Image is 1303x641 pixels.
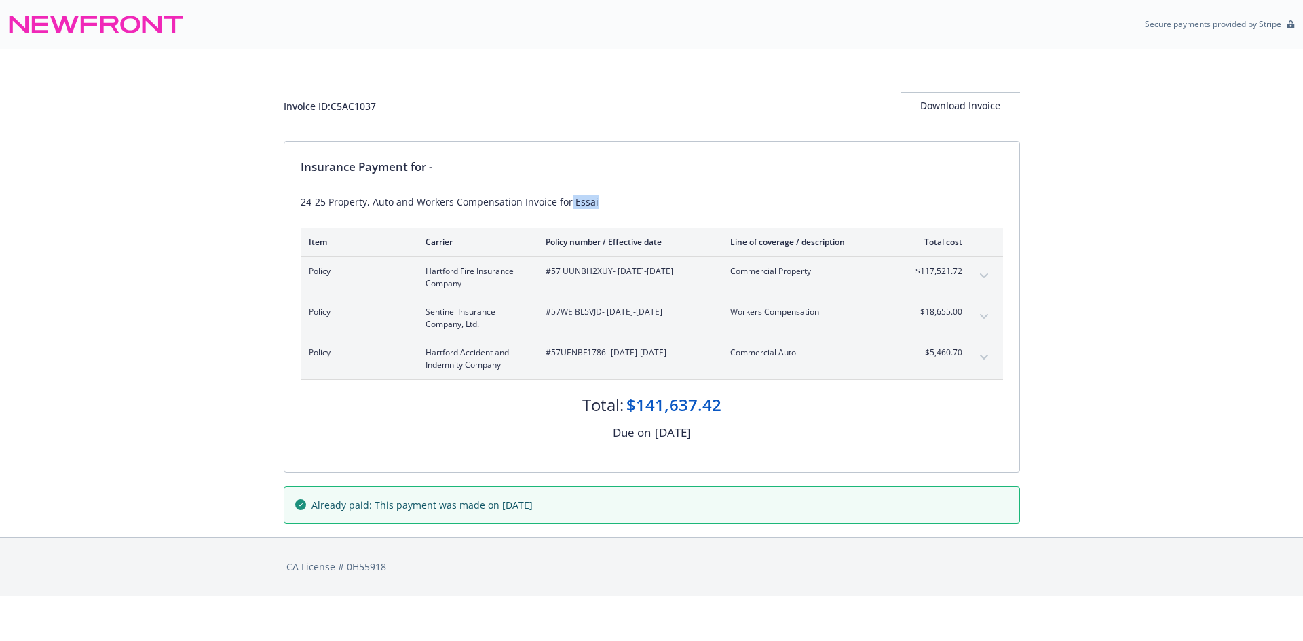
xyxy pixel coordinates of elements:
span: Policy [309,265,404,277]
span: Policy [309,347,404,359]
span: $117,521.72 [911,265,962,277]
div: Download Invoice [901,93,1020,119]
div: Total cost [911,236,962,248]
button: Download Invoice [901,92,1020,119]
div: 24-25 Property, Auto and Workers Compensation Invoice for Essai [301,195,1003,209]
div: $141,637.42 [626,393,721,416]
div: Item [309,236,404,248]
span: Commercial Auto [730,347,890,359]
div: Line of coverage / description [730,236,890,248]
span: Hartford Fire Insurance Company [426,265,524,290]
div: CA License # 0H55918 [286,560,1017,574]
div: Policy number / Effective date [546,236,709,248]
span: Workers Compensation [730,306,890,318]
button: expand content [973,306,995,328]
div: PolicyHartford Accident and Indemnity Company#57UENBF1786- [DATE]-[DATE]Commercial Auto$5,460.70e... [301,338,1003,379]
span: Hartford Accident and Indemnity Company [426,347,524,371]
div: Insurance Payment for - [301,158,1003,176]
span: #57UENBF1786 - [DATE]-[DATE] [546,347,709,359]
div: PolicyHartford Fire Insurance Company#57 UUNBH2XUY- [DATE]-[DATE]Commercial Property$117,521.72ex... [301,257,1003,298]
span: #57WE BL5VJD - [DATE]-[DATE] [546,306,709,318]
span: Sentinel Insurance Company, Ltd. [426,306,524,330]
span: Commercial Property [730,265,890,277]
div: Carrier [426,236,524,248]
div: Due on [613,424,651,442]
div: [DATE] [655,424,691,442]
button: expand content [973,265,995,287]
span: Policy [309,306,404,318]
div: Total: [582,393,624,416]
button: expand content [973,347,995,368]
div: Invoice ID: C5AC1037 [284,99,376,113]
span: Already paid: This payment was made on [DATE] [311,498,533,512]
span: $18,655.00 [911,306,962,318]
div: PolicySentinel Insurance Company, Ltd.#57WE BL5VJD- [DATE]-[DATE]Workers Compensation$18,655.00ex... [301,298,1003,338]
p: Secure payments provided by Stripe [1145,18,1281,30]
span: #57 UUNBH2XUY - [DATE]-[DATE] [546,265,709,277]
span: $5,460.70 [911,347,962,359]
